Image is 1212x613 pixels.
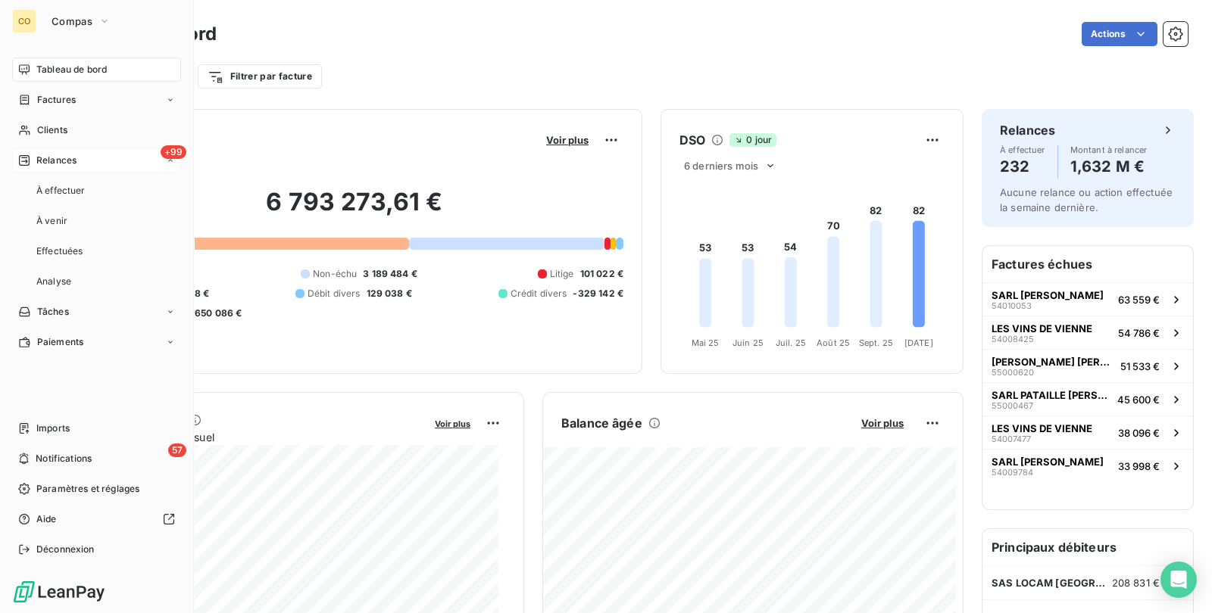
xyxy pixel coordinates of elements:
span: [PERSON_NAME] [PERSON_NAME] [992,356,1114,368]
span: -650 086 € [190,306,242,320]
span: 101 022 € [580,267,623,281]
h4: 1,632 M € [1070,154,1148,179]
button: LES VINS DE VIENNE5400747738 096 € [982,415,1193,449]
span: Montant à relancer [1070,145,1148,154]
button: SARL [PERSON_NAME]5401005363 559 € [982,282,1193,316]
span: 63 559 € [1118,294,1160,306]
button: Voir plus [857,416,908,430]
span: Aide [36,512,57,526]
h6: Factures échues [982,246,1193,282]
button: LES VINS DE VIENNE5400842554 786 € [982,316,1193,349]
span: 54009784 [992,468,1033,477]
span: SARL [PERSON_NAME] [992,456,1104,468]
span: 3 189 484 € [363,267,417,281]
span: Tâches [37,305,69,319]
span: LES VINS DE VIENNE [992,322,1092,335]
span: 54008425 [992,335,1034,344]
span: Compas [52,15,92,27]
div: CO [12,9,36,33]
button: SARL PATAILLE [PERSON_NAME]5500046745 600 € [982,382,1193,415]
span: Paramètres et réglages [36,482,139,496]
span: À effectuer [1000,145,1045,154]
span: Chiffre d'affaires mensuel [86,429,424,445]
a: Aide [12,507,181,531]
span: 55000467 [992,401,1033,410]
span: 38 096 € [1118,427,1160,439]
span: 6 derniers mois [684,160,758,172]
span: 57 [168,443,186,457]
tspan: Mai 25 [692,338,720,348]
span: Effectuées [36,244,83,258]
tspan: Juil. 25 [776,338,806,348]
span: 54010053 [992,301,1032,310]
span: 208 831 € [1112,577,1160,589]
span: SARL PATAILLE [PERSON_NAME] [992,389,1111,401]
span: Litige [550,267,574,281]
span: À venir [36,214,67,228]
span: Voir plus [435,419,470,429]
h2: 6 793 273,61 € [86,187,623,232]
span: Déconnexion [36,543,95,556]
img: Logo LeanPay [12,580,106,604]
span: Analyse [36,275,71,288]
span: Voir plus [546,134,589,146]
button: Voir plus [430,416,475,430]
span: -329 142 € [573,287,623,300]
h6: Principaux débiteurs [982,529,1193,565]
button: Filtrer par facture [198,64,322,89]
span: LES VINS DE VIENNE [992,422,1092,434]
span: Notifications [36,452,92,465]
span: 55000620 [992,368,1034,377]
span: Relances [36,154,77,167]
span: 33 998 € [1118,460,1160,472]
span: SAS LOCAM [GEOGRAPHIC_DATA] [992,577,1112,589]
h6: Balance âgée [561,414,642,432]
span: Débit divers [308,287,361,300]
span: Crédit divers [511,287,567,300]
span: 129 038 € [367,287,412,300]
span: 51 533 € [1120,360,1160,372]
span: 54 786 € [1118,327,1160,339]
span: Voir plus [861,417,904,429]
tspan: Août 25 [817,338,850,348]
div: Open Intercom Messenger [1160,562,1197,598]
tspan: Juin 25 [733,338,764,348]
span: 45 600 € [1117,394,1160,406]
span: Non-échu [313,267,357,281]
button: SARL [PERSON_NAME]5400978433 998 € [982,449,1193,482]
h6: Relances [1000,121,1055,139]
span: Aucune relance ou action effectuée la semaine dernière. [1000,186,1173,213]
span: Factures [37,93,76,107]
tspan: [DATE] [904,338,933,348]
button: [PERSON_NAME] [PERSON_NAME]5500062051 533 € [982,349,1193,382]
span: 0 jour [729,133,776,147]
span: Clients [37,123,67,137]
span: 54007477 [992,434,1031,443]
span: Tableau de bord [36,63,107,76]
tspan: Sept. 25 [859,338,893,348]
span: +99 [161,145,186,159]
h4: 232 [1000,154,1045,179]
button: Voir plus [542,133,593,147]
span: Imports [36,422,70,435]
span: Paiements [37,335,83,349]
h6: DSO [679,131,705,149]
button: Actions [1082,22,1157,46]
span: SARL [PERSON_NAME] [992,289,1104,301]
span: À effectuer [36,184,86,198]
